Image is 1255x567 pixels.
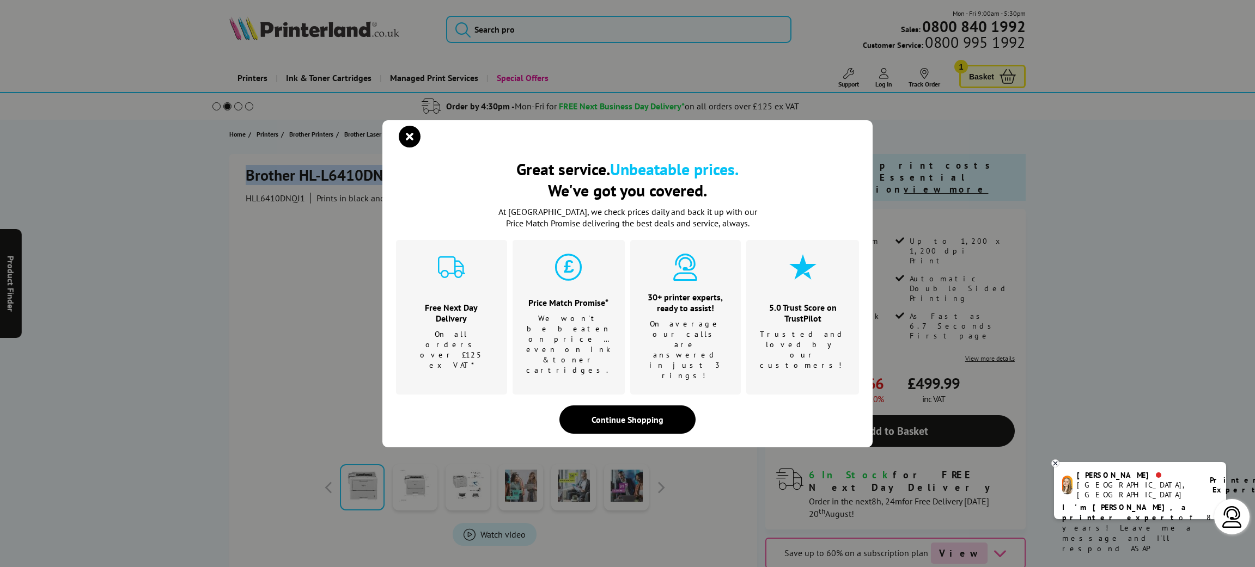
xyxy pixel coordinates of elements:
[672,254,699,281] img: expert-cyan.svg
[438,254,465,281] img: delivery-cyan.svg
[760,302,845,324] h3: 5.0 Trust Score on TrustPilot
[644,319,728,381] p: On average our calls are answered in just 3 rings!
[789,254,817,281] img: star-cyan.svg
[1221,506,1243,528] img: user-headset-light.svg
[555,254,582,281] img: price-promise-cyan.svg
[644,292,728,313] h3: 30+ printer experts, ready to assist!
[526,313,611,375] p: We won't be beaten on price …even on ink & toner cartridges.
[1077,470,1196,480] div: [PERSON_NAME]
[410,302,494,324] h3: Free Next Day Delivery
[410,329,494,371] p: On all orders over £125 ex VAT*
[526,297,611,308] h3: Price Match Promise*
[1062,502,1189,522] b: I'm [PERSON_NAME], a printer expert
[559,405,696,434] div: Continue Shopping
[1062,476,1073,495] img: amy-livechat.png
[396,158,859,201] h2: Great service. We've got you covered.
[760,329,845,371] p: Trusted and loved by our customers!
[1062,502,1218,554] p: of 8 years! Leave me a message and I'll respond ASAP
[401,128,418,145] button: close modal
[610,158,739,180] b: Unbeatable prices.
[491,206,764,229] p: At [GEOGRAPHIC_DATA], we check prices daily and back it up with our Price Match Promise deliverin...
[1077,480,1196,500] div: [GEOGRAPHIC_DATA], [GEOGRAPHIC_DATA]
